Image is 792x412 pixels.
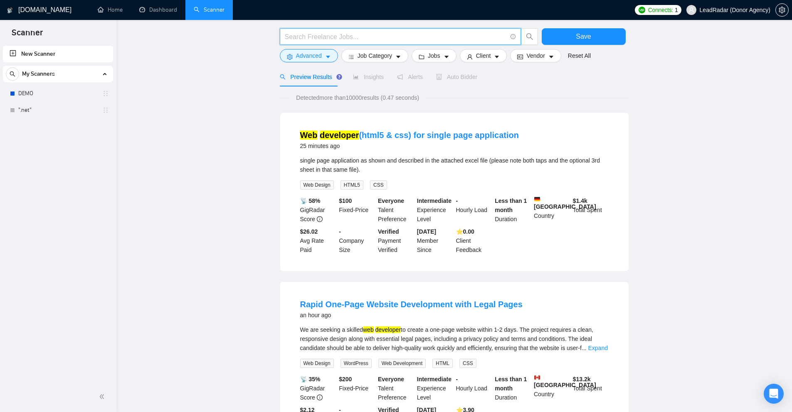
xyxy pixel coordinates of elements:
span: user [467,54,473,60]
b: $ 13.2k [573,376,591,382]
span: Alerts [397,74,423,80]
div: Duration [493,196,532,224]
a: searchScanner [194,6,225,13]
a: Expand [588,345,607,351]
div: Avg Rate Paid [299,227,338,254]
b: Everyone [378,197,404,204]
span: robot [436,74,442,80]
div: single page application as shown and described in the attached excel file (please note both taps ... [300,156,609,174]
b: Less than 1 month [495,376,527,392]
img: upwork-logo.png [639,7,645,13]
b: ⭐️ 0.00 [456,228,474,235]
span: HTML [432,359,453,368]
span: Web Design [300,359,334,368]
mark: developer [375,326,401,333]
b: $ 1.4k [573,197,587,204]
div: Payment Verified [376,227,415,254]
button: folderJobscaret-down [412,49,456,62]
div: Talent Preference [376,375,415,402]
span: Web Design [300,180,334,190]
a: DEMO [18,85,97,102]
span: CSS [459,359,476,368]
span: Preview Results [280,74,340,80]
span: notification [397,74,403,80]
div: We are seeking a skilled to create a one-page website within 1-2 days. The project requires a cle... [300,325,609,353]
span: area-chart [353,74,359,80]
div: Tooltip anchor [336,73,343,81]
button: search [521,28,538,45]
div: Total Spent [571,375,610,402]
span: Auto Bidder [436,74,477,80]
span: Scanner [5,27,49,44]
span: search [522,33,538,40]
b: Intermediate [417,376,452,382]
span: Vendor [526,51,545,60]
a: Rapid One-Page Website Development with Legal Pages [300,300,523,309]
a: New Scanner [10,46,106,62]
div: Fixed-Price [337,196,376,224]
div: Member Since [415,227,454,254]
div: Hourly Load [454,375,493,402]
input: Search Freelance Jobs... [285,32,507,42]
span: My Scanners [22,66,55,82]
b: - [456,376,458,382]
img: 🇨🇦 [534,375,540,380]
a: ".net" [18,102,97,118]
b: Verified [378,228,399,235]
b: $ 200 [339,376,352,382]
span: Web Development [378,359,426,368]
li: My Scanners [3,66,113,118]
button: search [6,67,19,81]
div: Talent Preference [376,196,415,224]
span: holder [102,90,109,97]
button: settingAdvancedcaret-down [280,49,338,62]
span: Client [476,51,491,60]
b: Intermediate [417,197,452,204]
span: Insights [353,74,384,80]
div: Client Feedback [454,227,493,254]
span: WordPress [340,359,372,368]
button: idcardVendorcaret-down [510,49,561,62]
div: Total Spent [571,196,610,224]
span: search [280,74,286,80]
button: Save [542,28,626,45]
b: 📡 58% [300,197,321,204]
b: [GEOGRAPHIC_DATA] [534,375,596,388]
span: CSS [370,180,387,190]
span: user [688,7,694,13]
span: Detected more than 10000 results (0.47 seconds) [290,93,425,102]
b: Everyone [378,376,404,382]
b: [DATE] [417,228,436,235]
span: Job Category [358,51,392,60]
span: idcard [517,54,523,60]
a: Web developer(html5 & css) for single page application [300,131,519,140]
div: GigRadar Score [299,375,338,402]
div: Duration [493,375,532,402]
a: homeHome [98,6,123,13]
span: caret-down [444,54,449,60]
span: holder [102,107,109,113]
b: [GEOGRAPHIC_DATA] [534,196,596,210]
b: - [456,197,458,204]
img: 🇩🇪 [534,196,540,202]
span: ... [582,345,587,351]
span: Advanced [296,51,322,60]
span: double-left [99,392,107,401]
mark: web [363,326,374,333]
img: logo [7,4,13,17]
b: 📡 35% [300,376,321,382]
a: Reset All [568,51,591,60]
b: Less than 1 month [495,197,527,213]
span: 1 [675,5,678,15]
span: info-circle [317,395,323,400]
span: info-circle [317,216,323,222]
button: setting [775,3,789,17]
div: Fixed-Price [337,375,376,402]
span: bars [348,54,354,60]
span: HTML5 [340,180,363,190]
div: 25 minutes ago [300,141,519,151]
span: Connects: [648,5,673,15]
span: setting [287,54,293,60]
div: Experience Level [415,196,454,224]
span: info-circle [511,34,516,39]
